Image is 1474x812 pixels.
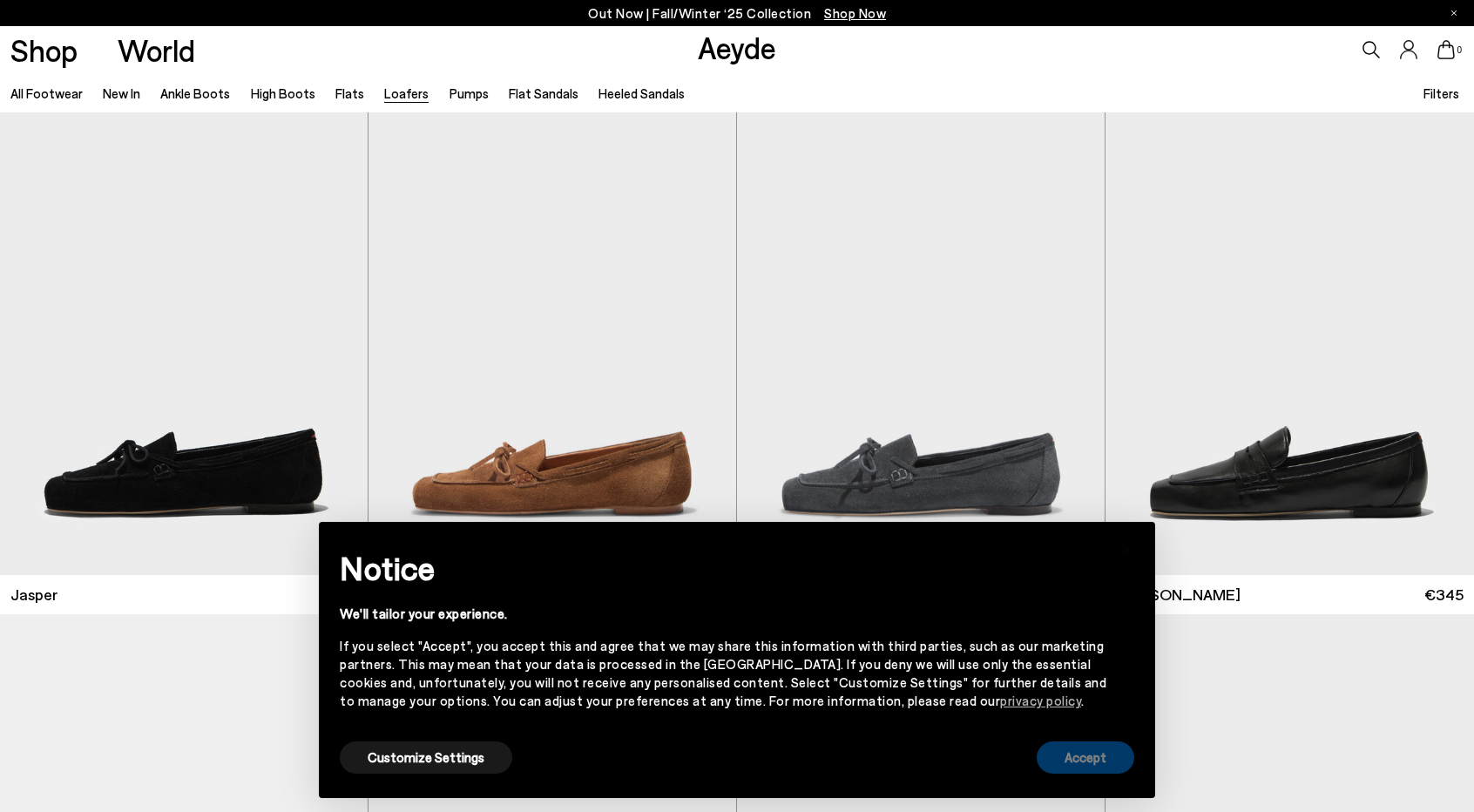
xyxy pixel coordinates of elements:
img: Jasper Moccasin Loafers [368,112,736,574]
a: [PERSON_NAME] €345 [1105,575,1474,614]
a: Next slide Previous slide [737,112,1105,574]
a: Pumps [450,85,489,101]
a: Ankle Boots [160,85,230,101]
span: Jasper [10,584,57,606]
span: Navigate to /collections/new-in [824,5,886,21]
a: 0 [1437,40,1455,59]
span: × [1121,535,1133,560]
button: Accept [1037,741,1134,774]
p: Out Now | Fall/Winter ‘25 Collection [588,3,886,24]
a: World [118,35,195,65]
a: Heeled Sandals [598,85,685,101]
h2: Notice [340,545,1106,591]
a: High Boots [251,85,315,101]
span: 0 [1455,45,1464,55]
a: Flats [335,85,364,101]
a: Aeyde [698,29,776,65]
button: Close this notice [1106,527,1148,569]
a: All Footwear [10,85,83,101]
a: Next slide Previous slide [368,112,736,574]
img: Lana Moccasin Loafers [1105,112,1474,574]
span: Filters [1423,85,1459,101]
img: Jasper Moccasin Loafers [737,112,1105,574]
div: We'll tailor your experience. [340,605,1106,623]
div: 1 / 6 [368,112,736,574]
div: If you select "Accept", you accept this and agree that we may share this information with third p... [340,637,1106,710]
a: Flat Sandals [509,85,578,101]
a: privacy policy [1000,693,1081,708]
span: €345 [1424,584,1464,606]
a: New In [103,85,140,101]
a: Loafers [384,85,429,101]
a: Shop [10,35,78,65]
div: 1 / 6 [737,112,1105,574]
span: [PERSON_NAME] [1116,584,1241,606]
button: Customize Settings [340,741,512,774]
